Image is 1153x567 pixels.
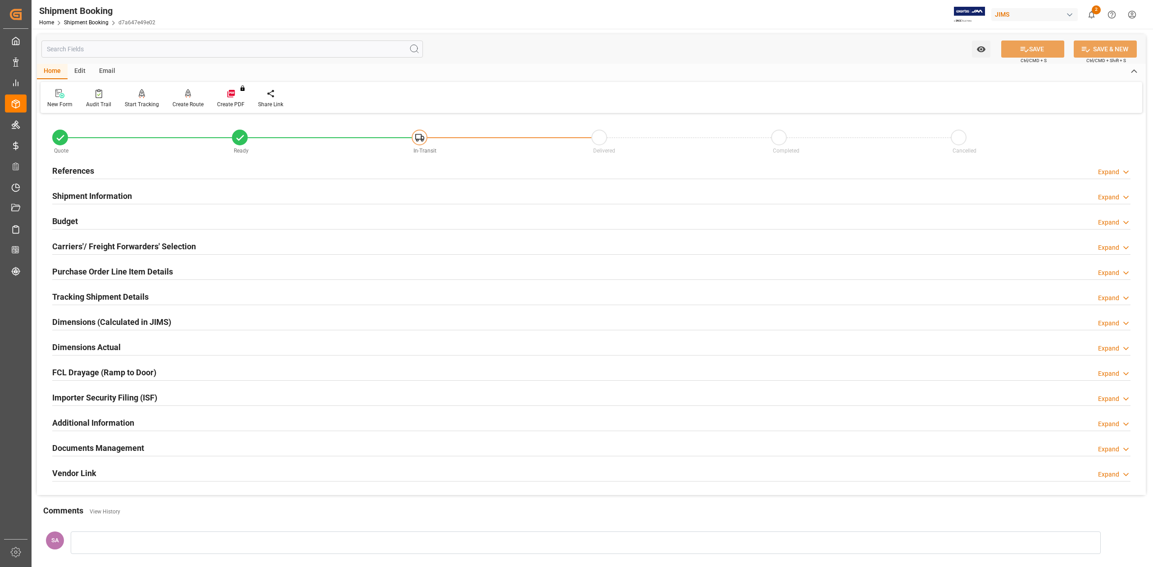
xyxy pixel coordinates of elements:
h2: Vendor Link [52,467,96,479]
div: Expand [1098,470,1119,479]
div: Expand [1098,394,1119,404]
button: SAVE [1001,40,1064,58]
button: SAVE & NEW [1074,40,1137,58]
div: Home [37,64,68,79]
h2: Importer Security Filing (ISF) [52,391,157,404]
div: Audit Trail [86,100,111,108]
div: Expand [1098,319,1119,328]
a: Home [39,19,54,26]
div: Expand [1098,293,1119,303]
div: Expand [1098,218,1119,227]
div: Start Tracking [125,100,159,108]
div: Expand [1098,193,1119,202]
div: Expand [1098,268,1119,278]
h2: Shipment Information [52,190,132,202]
h2: References [52,165,94,177]
div: Expand [1098,419,1119,429]
div: JIMS [991,8,1078,21]
div: Expand [1098,445,1119,454]
span: Completed [773,148,799,154]
h2: Comments [43,504,83,517]
button: open menu [972,40,990,58]
a: Shipment Booking [64,19,109,26]
div: Edit [68,64,92,79]
h2: Budget [52,215,78,227]
span: Delivered [593,148,615,154]
h2: Dimensions (Calculated in JIMS) [52,316,171,328]
div: Expand [1098,369,1119,378]
h2: Tracking Shipment Details [52,291,149,303]
span: Cancelled [953,148,976,154]
h2: Additional Information [52,417,134,429]
span: Ctrl/CMD + Shift + S [1086,57,1126,64]
h2: FCL Drayage (Ramp to Door) [52,366,156,378]
div: Share Link [258,100,283,108]
span: Quote [54,148,68,154]
h2: Documents Management [52,442,144,454]
span: 2 [1092,5,1101,14]
div: Shipment Booking [39,4,155,18]
span: SA [51,537,59,544]
input: Search Fields [41,40,423,58]
button: Help Center [1102,4,1122,25]
a: View History [90,508,120,515]
span: In-Transit [413,148,436,154]
div: Expand [1098,167,1119,177]
div: Expand [1098,344,1119,353]
span: Ctrl/CMD + S [1021,57,1047,64]
div: Email [92,64,122,79]
button: show 2 new notifications [1081,4,1102,25]
div: Expand [1098,243,1119,252]
button: JIMS [991,6,1081,23]
span: Ready [234,148,249,154]
h2: Dimensions Actual [52,341,121,353]
h2: Carriers'/ Freight Forwarders' Selection [52,240,196,252]
div: New Form [47,100,73,108]
div: Create Route [172,100,204,108]
img: Exertis%20JAM%20-%20Email%20Logo.jpg_1722504956.jpg [954,7,985,22]
h2: Purchase Order Line Item Details [52,265,173,278]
